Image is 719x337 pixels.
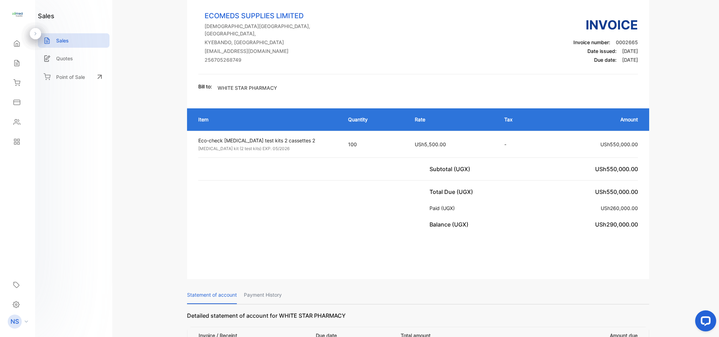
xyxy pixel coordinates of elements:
span: Invoice number: [573,39,610,45]
span: USh550,000.00 [595,188,638,195]
p: Tax [504,116,535,123]
p: Paid (UGX) [430,204,458,212]
span: [DATE] [622,48,638,54]
p: 256705268749 [205,56,339,63]
p: Eco-check [MEDICAL_DATA] test kits 2 cassettes 2 [198,137,335,144]
p: Payment History [244,286,282,304]
p: Quantity [348,116,401,123]
p: Amount [549,116,638,123]
span: Date issued: [587,48,617,54]
h1: sales [38,11,54,21]
span: USh550,000.00 [600,141,638,147]
span: USh5,500.00 [415,141,446,147]
p: [MEDICAL_DATA] kit (2 test kits) EXP. 05/2026 [198,146,335,152]
h3: Invoice [573,15,638,34]
span: USh550,000.00 [595,166,638,173]
p: [EMAIL_ADDRESS][DOMAIN_NAME] [205,47,339,55]
p: Quotes [56,55,73,62]
iframe: LiveChat chat widget [690,308,719,337]
p: Bill to: [198,83,212,90]
span: [DATE] [622,57,638,63]
p: Detailed statement of account for WHITE STAR PHARMACY [187,311,650,327]
a: Point of Sale [38,69,109,85]
p: Rate [415,116,490,123]
img: logo [12,9,23,20]
p: Subtotal (UGX) [430,165,473,173]
a: Sales [38,33,109,48]
p: ECOMEDS SUPPLIES LIMITED [205,11,339,21]
p: Balance (UGX) [430,220,471,229]
p: Total Due (UGX) [430,188,476,196]
span: 0002665 [616,39,638,45]
span: USh260,000.00 [601,205,638,211]
p: Sales [56,37,69,44]
p: Statement of account [187,286,237,304]
p: NS [11,317,19,326]
a: Quotes [38,51,109,66]
p: WHITE STAR PHARMACY [218,84,277,92]
span: USh290,000.00 [595,221,638,228]
p: [DEMOGRAPHIC_DATA][GEOGRAPHIC_DATA], [GEOGRAPHIC_DATA], [205,22,339,37]
p: Point of Sale [56,73,85,81]
p: Item [198,116,334,123]
p: 100 [348,141,401,148]
p: - [504,141,535,148]
span: Due date: [594,57,617,63]
p: KYEBANDO, [GEOGRAPHIC_DATA] [205,39,339,46]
